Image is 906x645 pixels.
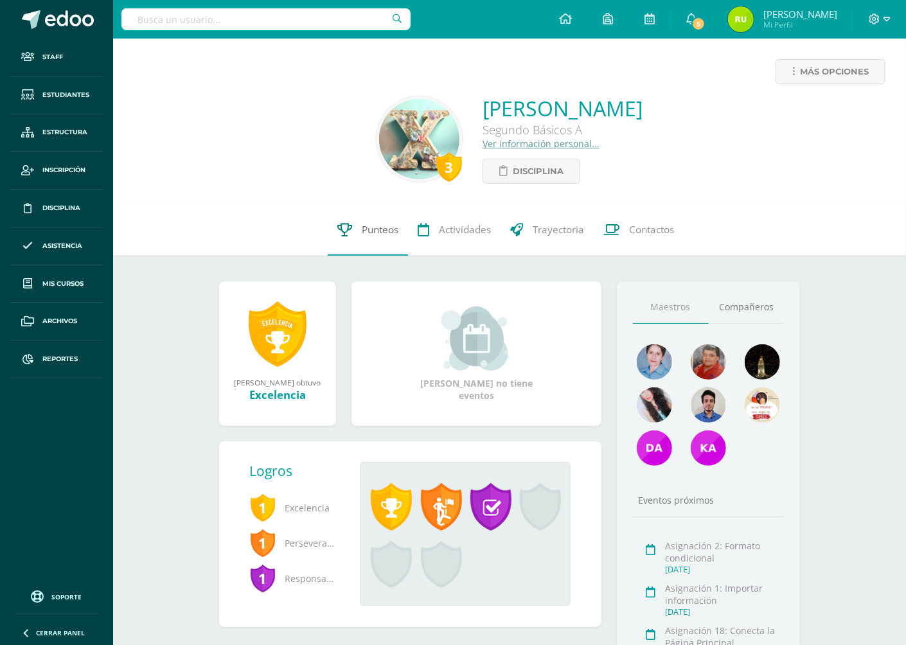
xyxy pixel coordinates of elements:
span: Punteos [362,223,398,236]
span: Mi Perfil [763,19,837,30]
span: Inscripción [42,165,85,175]
input: Busca un usuario... [121,8,411,30]
span: Estudiantes [42,90,89,100]
span: Excelencia [250,490,340,526]
span: Staff [42,52,63,62]
a: Trayectoria [501,204,594,256]
a: Estructura [10,114,103,152]
span: Disciplina [513,159,564,183]
img: 1026855311bf4d555d5c91c76dda3a8e.png [379,99,459,179]
span: Asistencia [42,241,82,251]
span: Actividades [439,223,491,236]
img: 2dffed587003e0fc8d85a787cd9a4a0a.png [691,387,726,423]
a: Disciplina [483,159,580,184]
img: event_small.png [441,306,511,371]
span: Reportes [42,354,78,364]
a: Ver información personal... [483,137,600,150]
div: [DATE] [666,606,781,617]
a: Staff [10,39,103,76]
span: 1 [250,563,276,593]
span: 1 [250,528,276,558]
a: Soporte [15,587,98,605]
div: Asignación 1: Importar información [666,582,781,606]
a: Reportes [10,340,103,378]
span: Disciplina [42,203,80,213]
a: Archivos [10,303,103,340]
a: Inscripción [10,152,103,190]
a: Contactos [594,204,684,256]
a: Asistencia [10,227,103,265]
img: 3b19b24bf65429e0bae9bc5e391358da.png [637,344,672,380]
span: Contactos [629,223,674,236]
div: [PERSON_NAME] obtuvo [232,377,323,387]
span: Estructura [42,127,87,137]
div: Segundo Básicos A [483,122,643,137]
div: 3 [436,152,462,182]
div: Asignación 2: Formato condicional [666,540,781,564]
img: e89e1ba831b8f92bb19e4c9059ded9e0.png [728,6,754,32]
img: 57a22e3baad8e3e20f6388c0a987e578.png [691,430,726,466]
div: Excelencia [232,387,323,402]
span: Soporte [52,592,82,601]
span: 1 [250,493,276,522]
img: 6abeb608590446332ac9ffeb3d35d2d4.png [745,387,780,423]
span: Cerrar panel [36,628,85,637]
span: Perseverancia [250,526,340,561]
a: Compañeros [709,291,785,324]
img: 5f729a1c9283dd2e34012c7d447e4a11.png [745,344,780,380]
a: Punteos [328,204,408,256]
span: Mis cursos [42,279,84,289]
a: Maestros [633,291,709,324]
span: 5 [691,17,706,31]
a: Mis cursos [10,265,103,303]
img: 8ad4561c845816817147f6c4e484f2e8.png [691,344,726,380]
img: 7c77fd53c8e629aab417004af647256c.png [637,430,672,466]
div: [PERSON_NAME] no tiene eventos [412,306,540,402]
a: Disciplina [10,190,103,227]
a: Estudiantes [10,76,103,114]
a: Actividades [408,204,501,256]
div: Eventos próximos [633,494,785,506]
span: Archivos [42,316,77,326]
span: [PERSON_NAME] [763,8,837,21]
span: Trayectoria [533,223,584,236]
div: [DATE] [666,564,781,575]
a: Más opciones [776,59,885,84]
div: Logros [250,462,350,480]
a: [PERSON_NAME] [483,94,643,122]
img: 18063a1d57e86cae316d13b62bda9887.png [637,387,672,423]
span: Responsabilidad [250,561,340,596]
span: Más opciones [800,60,869,84]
